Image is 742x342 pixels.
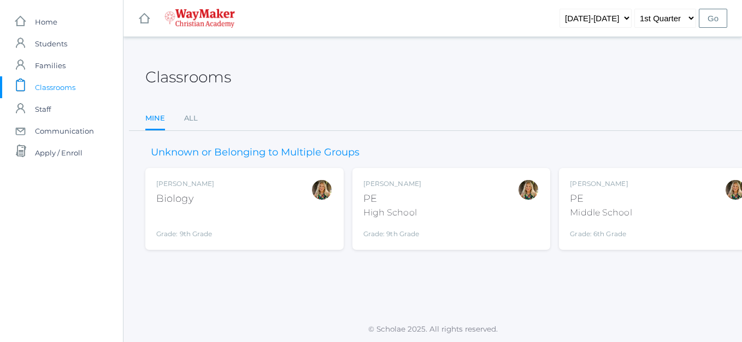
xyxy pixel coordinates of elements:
div: PE [570,191,632,206]
div: Claudia Marosz [311,179,333,201]
h3: Unknown or Belonging to Multiple Groups [145,147,365,158]
span: Families [35,55,66,76]
p: © Scholae 2025. All rights reserved. [123,323,742,334]
div: Grade: 6th Grade [570,224,632,239]
div: Grade: 9th Grade [156,211,214,239]
span: Apply / Enroll [35,142,83,164]
div: Biology [156,191,214,206]
span: Students [35,33,67,55]
div: PE [363,191,421,206]
div: [PERSON_NAME] [570,179,632,189]
div: Claudia Marosz [517,179,539,201]
h2: Classrooms [145,69,231,86]
img: 4_waymaker-logo-stack-white.png [164,9,235,28]
div: Grade: 9th Grade [363,224,421,239]
a: Mine [145,107,165,131]
span: Classrooms [35,76,75,98]
span: Staff [35,98,51,120]
input: Go [699,9,727,28]
span: Home [35,11,57,33]
div: [PERSON_NAME] [156,179,214,189]
a: All [184,107,198,129]
div: High School [363,206,421,219]
div: [PERSON_NAME] [363,179,421,189]
div: Middle School [570,206,632,219]
span: Communication [35,120,94,142]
